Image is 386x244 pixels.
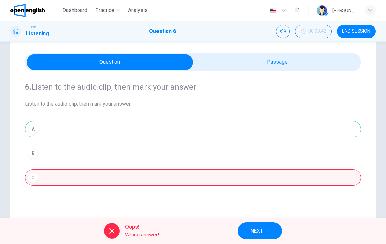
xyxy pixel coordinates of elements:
div: Hide [295,25,332,38]
a: OpenEnglish logo [10,4,60,17]
img: en [269,8,277,13]
button: NEXT [238,222,282,239]
img: OpenEnglish logo [10,4,45,17]
span: Oops! [125,223,159,231]
span: Listen to the audio clip, then mark your answer. [25,100,361,108]
div: [PERSON_NAME] [332,7,357,14]
span: 00:03:42 [308,29,326,34]
button: 00:03:42 [295,25,332,38]
span: Practice [95,7,114,14]
button: Practice [93,5,123,16]
h4: Listen to the audio clip, then mark your answer. [25,82,361,92]
h1: Listening [26,30,49,38]
span: TOEIC® [26,25,36,30]
span: NEXT [250,226,263,235]
button: END SESSION [337,25,376,38]
span: Dashboard [62,7,87,14]
span: Wrong answer! [125,231,159,239]
img: Profile picture [317,5,327,16]
strong: 6. [25,82,31,92]
span: Analysis [128,7,148,14]
button: Analysis [125,5,150,16]
span: END SESSION [342,29,370,34]
div: Mute [276,25,290,38]
h1: Question 6 [149,27,176,35]
button: Dashboard [60,5,90,16]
